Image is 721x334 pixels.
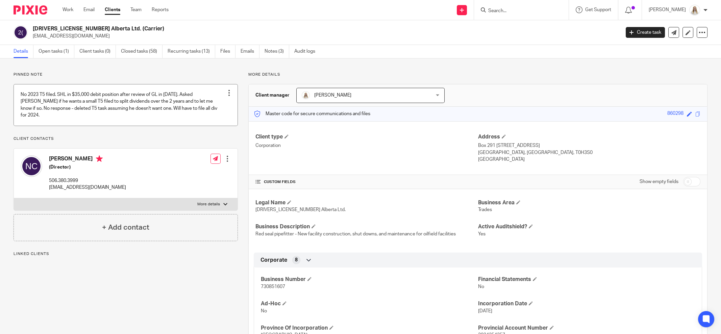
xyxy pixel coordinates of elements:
h3: Client manager [255,92,290,99]
p: Master code for secure communications and files [254,110,370,117]
p: [GEOGRAPHIC_DATA] [478,156,700,163]
span: Trades [478,207,492,212]
h4: Provincial Account Number [478,325,695,332]
a: Team [130,6,142,13]
input: Search [488,8,548,14]
h4: Business Area [478,199,700,206]
a: Open tasks (1) [39,45,74,58]
a: Recurring tasks (13) [168,45,215,58]
p: Pinned note [14,72,238,77]
a: Email [83,6,95,13]
img: svg%3E [21,155,42,177]
div: 860298 [667,110,683,118]
h2: [DRIVERS_LICENSE_NUMBER] Alberta Ltd. (Carrier) [33,25,499,32]
a: Files [220,45,235,58]
p: Client contacts [14,136,238,142]
h4: Business Description [255,223,478,230]
p: Corporation [255,142,478,149]
h4: Address [478,133,700,140]
h4: Legal Name [255,199,478,206]
span: 8 [295,257,298,263]
img: Headshot%2011-2024%20white%20background%20square%202.JPG [689,5,700,16]
h4: + Add contact [102,222,149,233]
span: [PERSON_NAME] [314,93,351,98]
img: svg%3E [14,25,28,40]
h4: Incorporation Date [478,300,695,307]
img: Headshot%2011-2024%20white%20background%20square%202.JPG [302,91,310,99]
a: Emails [241,45,259,58]
h4: Client type [255,133,478,140]
img: Pixie [14,5,47,15]
a: Notes (3) [265,45,289,58]
a: Details [14,45,33,58]
p: [EMAIL_ADDRESS][DOMAIN_NAME] [49,184,126,191]
h4: Province Of Incorporation [261,325,478,332]
span: Yes [478,232,486,236]
label: Show empty fields [640,178,678,185]
span: Corporate [260,257,287,264]
a: Audit logs [294,45,320,58]
p: Linked clients [14,251,238,257]
p: Box 291 [STREET_ADDRESS] [478,142,700,149]
span: No [478,284,484,289]
a: Reports [152,6,169,13]
p: More details [248,72,707,77]
p: 506.380.3999 [49,177,126,184]
h5: (Director) [49,164,126,171]
span: Get Support [585,7,611,12]
h4: Ad-Hoc [261,300,478,307]
a: Closed tasks (58) [121,45,163,58]
a: Clients [105,6,120,13]
p: More details [197,202,220,207]
h4: CUSTOM FIELDS [255,179,478,185]
h4: Business Number [261,276,478,283]
a: Work [63,6,73,13]
span: [DATE] [478,309,492,313]
p: [EMAIL_ADDRESS][DOMAIN_NAME] [33,33,616,40]
span: Red seal pipefitter - New facility construction, shut downs, and maintenance for oilfield facilities [255,232,456,236]
h4: Financial Statements [478,276,695,283]
span: 730851607 [261,284,285,289]
span: [DRIVERS_LICENSE_NUMBER] Alberta Ltd. [255,207,346,212]
h4: Active Auditshield? [478,223,700,230]
h4: [PERSON_NAME] [49,155,126,164]
span: No [261,309,267,313]
p: [GEOGRAPHIC_DATA], [GEOGRAPHIC_DATA], T0H3S0 [478,149,700,156]
p: [PERSON_NAME] [649,6,686,13]
a: Client tasks (0) [79,45,116,58]
i: Primary [96,155,103,162]
a: Create task [626,27,665,38]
